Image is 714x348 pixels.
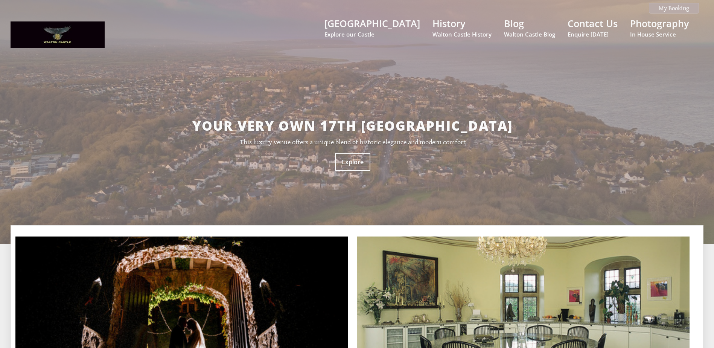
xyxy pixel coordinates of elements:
[432,17,492,38] a: HistoryWalton Castle History
[568,31,618,38] small: Enquire [DATE]
[630,31,689,38] small: In House Service
[630,17,689,38] a: PhotographyIn House Service
[324,31,420,38] small: Explore our Castle
[649,3,699,14] a: My Booking
[11,21,105,48] img: Walton Castle
[568,17,618,38] a: Contact UsEnquire [DATE]
[504,31,555,38] small: Walton Castle Blog
[324,17,420,38] a: [GEOGRAPHIC_DATA]Explore our Castle
[335,153,370,171] a: Explore
[432,31,492,38] small: Walton Castle History
[79,117,626,134] h2: Your very own 17th [GEOGRAPHIC_DATA]
[79,138,626,146] p: This luxury venue offers a unique blend of historic elegance and modern comfort
[504,17,555,38] a: BlogWalton Castle Blog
